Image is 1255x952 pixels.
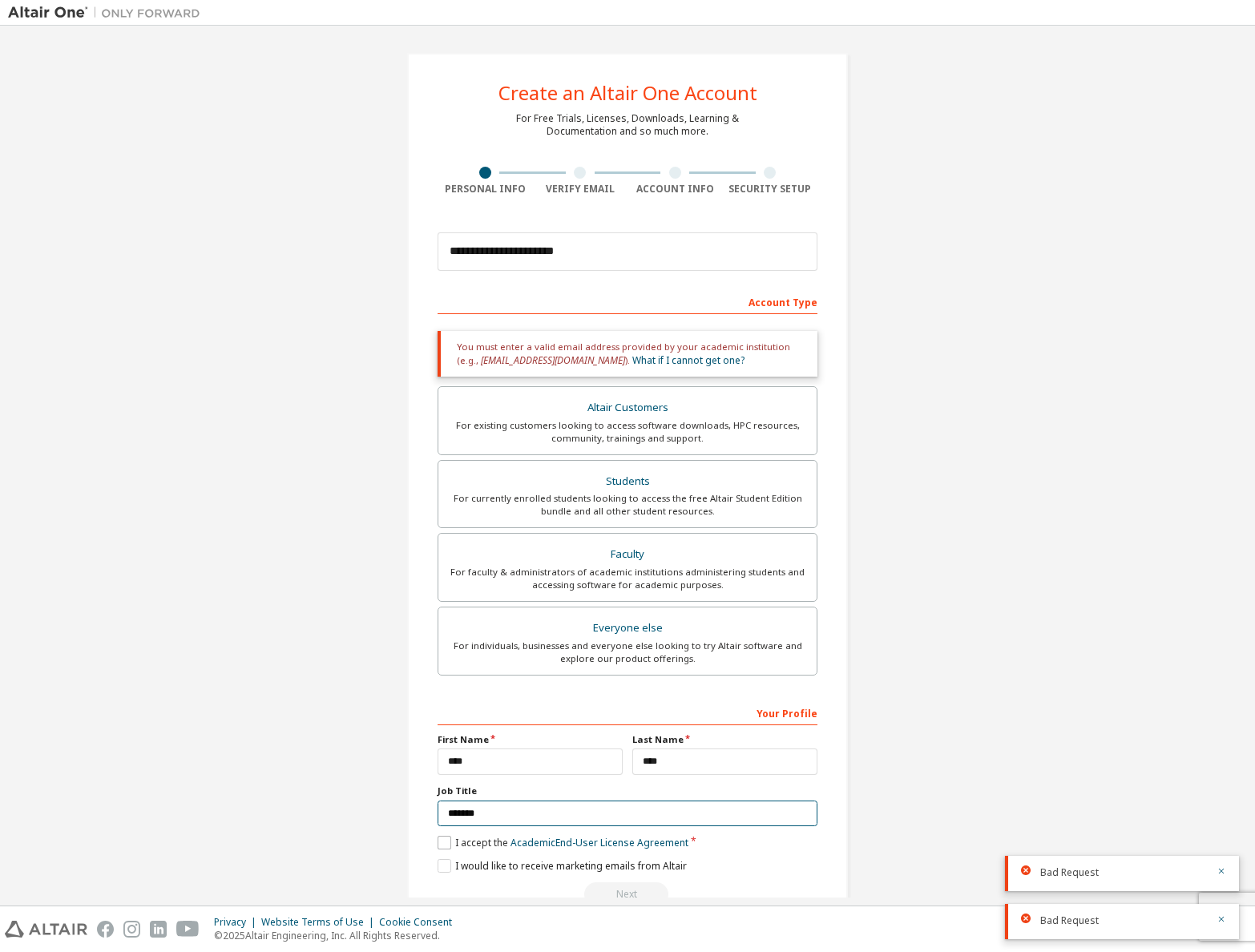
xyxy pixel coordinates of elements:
div: Your Profile [438,700,817,725]
span: Bad Request [1040,866,1099,879]
div: For individuals, businesses and everyone else looking to try Altair software and explore our prod... [448,639,807,665]
label: I accept the [438,836,688,849]
div: For Free Trials, Licenses, Downloads, Learning & Documentation and so much more. [516,112,739,138]
p: © 2025 Altair Engineering, Inc. All Rights Reserved. [214,929,462,942]
div: Everyone else [448,617,807,639]
div: Account Type [438,288,817,314]
div: For currently enrolled students looking to access the free Altair Student Edition bundle and all ... [448,492,807,518]
div: Security Setup [723,183,818,196]
img: youtube.svg [176,921,200,938]
div: For existing customers looking to access software downloads, HPC resources, community, trainings ... [448,419,807,445]
label: I would like to receive marketing emails from Altair [438,859,687,873]
div: Altair Customers [448,397,807,419]
div: You need to provide your academic email [438,882,817,906]
img: instagram.svg [123,921,140,938]
span: Bad Request [1040,914,1099,927]
div: You must enter a valid email address provided by your academic institution (e.g., ). [438,331,817,377]
span: [EMAIL_ADDRESS][DOMAIN_NAME] [481,353,625,367]
div: Verify Email [533,183,628,196]
div: Faculty [448,543,807,566]
div: Website Terms of Use [261,916,379,929]
img: altair_logo.svg [5,921,87,938]
div: Personal Info [438,183,533,196]
img: Altair One [8,5,208,21]
img: linkedin.svg [150,921,167,938]
a: Academic End-User License Agreement [510,836,688,849]
label: Last Name [632,733,817,746]
div: Account Info [627,183,723,196]
label: First Name [438,733,623,746]
div: Students [448,470,807,493]
div: Privacy [214,916,261,929]
img: facebook.svg [97,921,114,938]
a: What if I cannot get one? [632,353,745,367]
div: Cookie Consent [379,916,462,929]
label: Job Title [438,785,817,797]
div: For faculty & administrators of academic institutions administering students and accessing softwa... [448,566,807,591]
div: Create an Altair One Account [498,83,757,103]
